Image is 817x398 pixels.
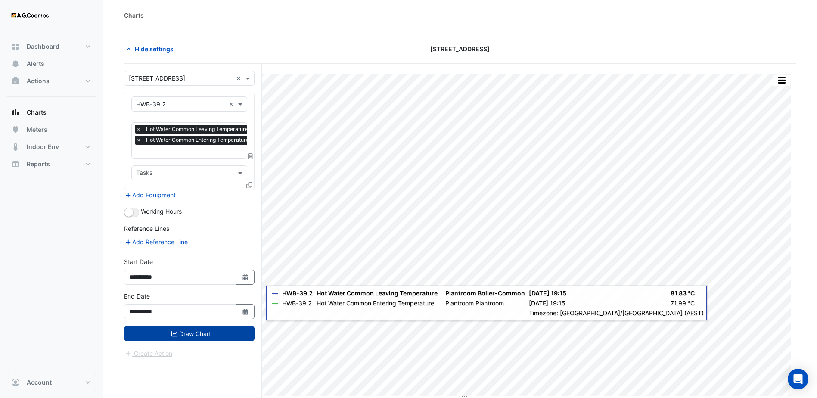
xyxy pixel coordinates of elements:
div: Tasks [135,168,152,179]
button: Account [7,374,96,391]
label: End Date [124,292,150,301]
label: Start Date [124,257,153,266]
img: Company Logo [10,7,49,24]
fa-icon: Select Date [242,274,249,281]
app-icon: Indoor Env [11,143,20,151]
app-icon: Meters [11,125,20,134]
span: Meters [27,125,47,134]
div: Charts [124,11,144,20]
app-icon: Dashboard [11,42,20,51]
app-icon: Charts [11,108,20,117]
app-icon: Reports [11,160,20,168]
span: × [135,136,143,144]
button: Draw Chart [124,326,255,341]
span: Choose Function [247,152,255,160]
button: Alerts [7,55,96,72]
span: Working Hours [141,208,182,215]
span: Account [27,378,52,387]
button: Charts [7,104,96,121]
button: Hide settings [124,41,179,56]
app-escalated-ticket-create-button: Please draw the charts first [124,349,173,356]
span: Hide settings [135,44,174,53]
button: Add Equipment [124,190,176,200]
div: Open Intercom Messenger [788,369,808,389]
span: Indoor Env [27,143,59,151]
button: Add Reference Line [124,237,188,247]
app-icon: Alerts [11,59,20,68]
span: [STREET_ADDRESS] [430,44,490,53]
fa-icon: Select Date [242,308,249,315]
span: Actions [27,77,50,85]
button: Indoor Env [7,138,96,155]
span: Dashboard [27,42,59,51]
button: More Options [773,75,790,86]
span: Charts [27,108,47,117]
button: Actions [7,72,96,90]
span: Clear [229,99,236,109]
label: Reference Lines [124,224,169,233]
span: Clear [236,74,243,83]
button: Meters [7,121,96,138]
span: Alerts [27,59,44,68]
span: Reports [27,160,50,168]
span: Clone Favourites and Tasks from this Equipment to other Equipment [246,181,252,189]
app-icon: Actions [11,77,20,85]
span: Hot Water Common Leaving Temperature - Plantroom, Boiler-Common [144,125,323,134]
button: Dashboard [7,38,96,55]
span: Hot Water Common Entering Temperature - Plantroom, Plantroom [144,136,310,144]
span: × [135,125,143,134]
button: Reports [7,155,96,173]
